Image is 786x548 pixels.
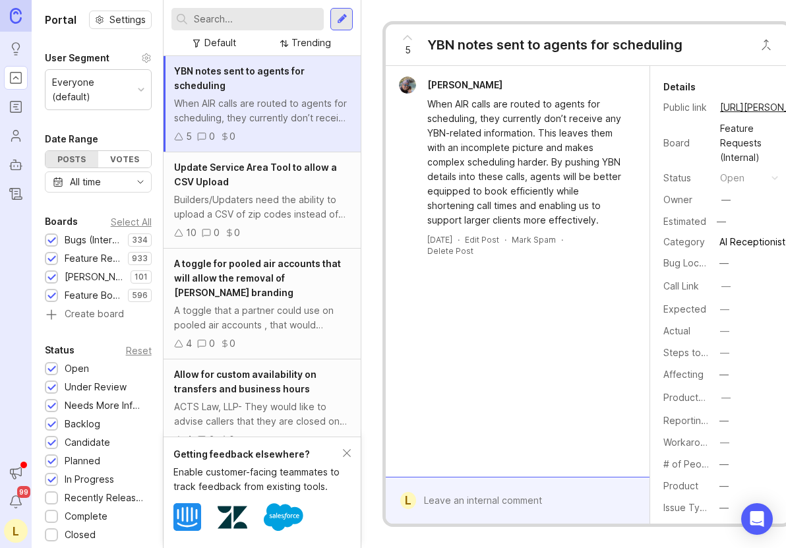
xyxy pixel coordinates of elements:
[663,235,710,249] div: Category
[234,226,240,240] div: 0
[720,435,729,450] div: —
[70,175,101,189] div: All time
[504,234,506,245] div: ·
[209,433,214,447] div: 3
[427,245,473,257] div: Delete Post
[663,392,733,403] label: ProductboardID
[720,171,744,185] div: open
[721,279,731,293] div: —
[720,302,729,317] div: —
[427,79,502,90] span: [PERSON_NAME]
[663,136,710,150] div: Board
[512,234,556,245] button: Mark Spam
[663,280,699,291] label: Call Link
[663,303,706,315] label: Expected
[719,457,729,472] div: —
[716,434,733,451] button: Workaround
[132,235,148,245] p: 334
[109,13,146,26] span: Settings
[4,490,28,514] button: Notifications
[713,213,730,230] div: —
[663,257,721,268] label: Bug Location
[98,151,151,167] div: Votes
[65,454,100,468] div: Planned
[716,322,733,340] button: Actual
[130,177,151,187] svg: toggle icon
[663,100,710,115] div: Public link
[4,37,28,61] a: Ideas
[45,309,152,321] a: Create board
[45,12,76,28] h1: Portal
[721,390,731,405] div: —
[173,447,343,462] div: Getting feedback elsewhere?
[65,398,145,413] div: Needs More Info/verif/repro
[174,400,350,429] div: ACTS Law, LLP- They would like to advise callers that they are closed on Holidays and do not have...
[218,502,247,532] img: Zendesk logo
[173,503,201,531] img: Intercom logo
[174,96,350,125] div: When AIR calls are routed to agents for scheduling, they currently don’t receive any YBN-related ...
[126,347,152,354] div: Reset
[174,162,337,187] span: Update Service Area Tool to allow a CSV Upload
[89,11,152,29] button: Settings
[65,528,96,542] div: Closed
[186,433,192,447] div: 4
[45,50,109,66] div: User Segment
[663,502,711,513] label: Issue Type
[400,492,416,509] div: L
[719,479,729,493] div: —
[663,369,704,380] label: Affecting
[52,75,133,104] div: Everyone (default)
[135,272,148,282] p: 101
[209,336,215,351] div: 0
[65,288,121,303] div: Feature Board Sandbox [DATE]
[561,234,563,245] div: ·
[45,342,75,358] div: Status
[17,486,30,498] span: 99
[209,129,215,144] div: 0
[164,359,361,456] a: Allow for custom availability on transfers and business hoursACTS Law, LLP- They would like to ad...
[173,465,343,494] div: Enable customer-facing teammates to track feedback from existing tools.
[45,151,98,167] div: Posts
[186,336,192,351] div: 4
[719,501,729,515] div: —
[186,129,192,144] div: 5
[663,415,734,426] label: Reporting Team
[4,182,28,206] a: Changelog
[65,270,124,284] div: [PERSON_NAME] (Public)
[717,389,735,406] button: ProductboardID
[65,491,145,505] div: Recently Released
[663,171,710,185] div: Status
[719,256,729,270] div: —
[720,346,729,360] div: —
[174,303,350,332] div: A toggle that a partner could use on pooled air accounts , that would remove the [PERSON_NAME] fr...
[65,435,110,450] div: Candidate
[65,361,89,376] div: Open
[716,344,733,361] button: Steps to Reproduce
[716,301,733,318] button: Expected
[132,290,148,301] p: 596
[4,95,28,119] a: Roadmaps
[174,258,341,298] span: A toggle for pooled air accounts that will allow the removal of [PERSON_NAME] branding
[194,12,318,26] input: Search...
[663,217,706,226] div: Estimated
[229,129,235,144] div: 0
[399,76,416,94] img: Aman Mahal
[4,124,28,148] a: Users
[663,437,717,448] label: Workaround
[663,347,753,358] label: Steps to Reproduce
[4,66,28,90] a: Portal
[164,56,361,152] a: YBN notes sent to agents for schedulingWhen AIR calls are routed to agents for scheduling, they c...
[10,8,22,23] img: Canny Home
[719,237,785,247] div: AI Receptionist
[132,253,148,264] p: 933
[720,121,786,165] div: Feature Requests (Internal)
[164,249,361,359] a: A toggle for pooled air accounts that will allow the removal of [PERSON_NAME] brandingA toggle th...
[65,380,127,394] div: Under Review
[45,131,98,147] div: Date Range
[427,234,452,245] a: [DATE]
[719,367,729,382] div: —
[663,480,698,491] label: Product
[214,226,220,240] div: 0
[458,234,460,245] div: ·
